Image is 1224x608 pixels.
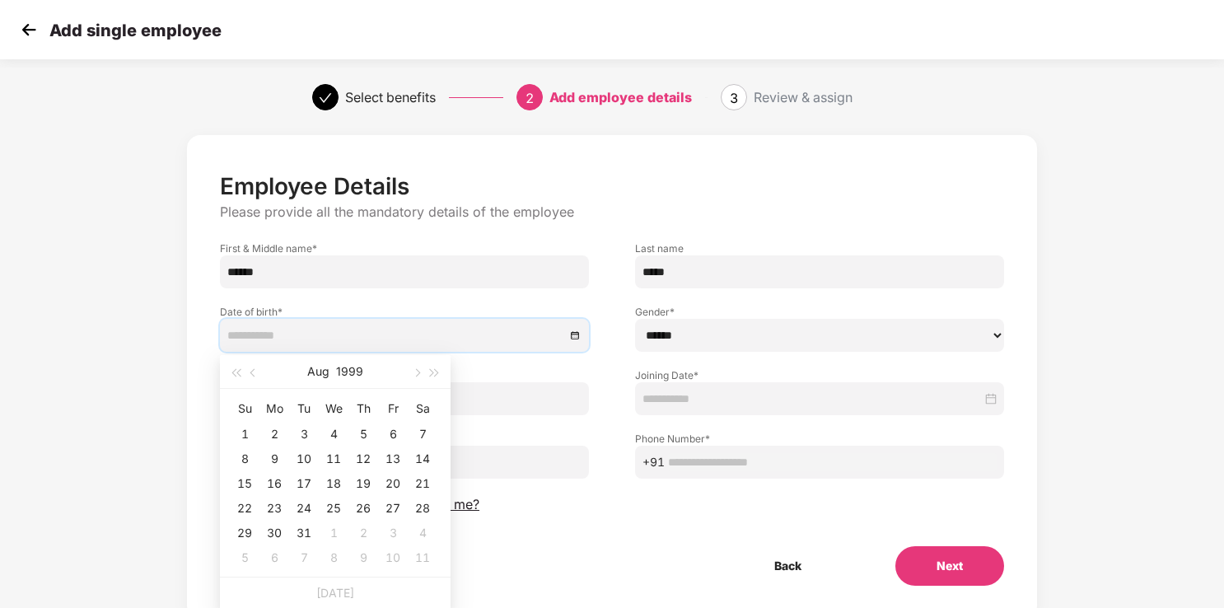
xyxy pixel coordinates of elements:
[730,90,738,106] span: 3
[348,422,378,447] td: 1999-08-05
[408,422,437,447] td: 1999-08-07
[378,422,408,447] td: 1999-08-06
[289,545,319,570] td: 1999-09-07
[294,523,314,543] div: 31
[733,546,843,586] button: Back
[353,424,373,444] div: 5
[319,422,348,447] td: 1999-08-04
[895,546,1004,586] button: Next
[259,521,289,545] td: 1999-08-30
[348,545,378,570] td: 1999-09-09
[319,521,348,545] td: 1999-09-01
[220,241,589,255] label: First & Middle name
[220,172,1004,200] p: Employee Details
[383,498,403,518] div: 27
[289,496,319,521] td: 1999-08-24
[413,498,432,518] div: 28
[220,203,1004,221] p: Please provide all the mandatory details of the employee
[235,424,255,444] div: 1
[413,424,432,444] div: 7
[383,548,403,568] div: 10
[230,395,259,422] th: Su
[378,395,408,422] th: Fr
[230,422,259,447] td: 1999-08-01
[378,521,408,545] td: 1999-09-03
[230,471,259,496] td: 1999-08-15
[264,449,284,469] div: 9
[49,21,222,40] p: Add single employee
[413,474,432,493] div: 21
[378,447,408,471] td: 1999-08-13
[264,548,284,568] div: 6
[319,91,332,105] span: check
[413,523,432,543] div: 4
[259,471,289,496] td: 1999-08-16
[319,471,348,496] td: 1999-08-18
[348,521,378,545] td: 1999-09-02
[264,474,284,493] div: 16
[259,545,289,570] td: 1999-09-06
[413,548,432,568] div: 11
[307,355,329,388] button: Aug
[348,496,378,521] td: 1999-08-26
[383,449,403,469] div: 13
[353,523,373,543] div: 2
[235,474,255,493] div: 15
[526,90,534,106] span: 2
[259,395,289,422] th: Mo
[754,84,853,110] div: Review & assign
[353,449,373,469] div: 12
[294,498,314,518] div: 24
[408,545,437,570] td: 1999-09-11
[324,474,343,493] div: 18
[348,447,378,471] td: 1999-08-12
[16,17,41,42] img: svg+xml;base64,PHN2ZyB4bWxucz0iaHR0cDovL3d3dy53My5vcmcvMjAwMC9zdmciIHdpZHRoPSIzMCIgaGVpZ2h0PSIzMC...
[259,422,289,447] td: 1999-08-02
[378,545,408,570] td: 1999-09-10
[408,447,437,471] td: 1999-08-14
[348,395,378,422] th: Th
[264,523,284,543] div: 30
[408,521,437,545] td: 1999-09-04
[383,474,403,493] div: 20
[635,432,1004,446] label: Phone Number
[235,498,255,518] div: 22
[319,395,348,422] th: We
[235,449,255,469] div: 8
[235,523,255,543] div: 29
[336,355,363,388] button: 1999
[319,496,348,521] td: 1999-08-25
[294,548,314,568] div: 7
[324,449,343,469] div: 11
[635,305,1004,319] label: Gender
[230,496,259,521] td: 1999-08-22
[378,471,408,496] td: 1999-08-20
[259,447,289,471] td: 1999-08-09
[316,586,354,600] a: [DATE]
[319,545,348,570] td: 1999-09-08
[289,471,319,496] td: 1999-08-17
[383,523,403,543] div: 3
[235,548,255,568] div: 5
[319,447,348,471] td: 1999-08-11
[324,424,343,444] div: 4
[324,498,343,518] div: 25
[345,84,436,110] div: Select benefits
[378,496,408,521] td: 1999-08-27
[549,84,692,110] div: Add employee details
[408,471,437,496] td: 1999-08-21
[289,521,319,545] td: 1999-08-31
[635,241,1004,255] label: Last name
[353,474,373,493] div: 19
[230,447,259,471] td: 1999-08-08
[289,447,319,471] td: 1999-08-10
[408,496,437,521] td: 1999-08-28
[413,449,432,469] div: 14
[294,449,314,469] div: 10
[230,545,259,570] td: 1999-09-05
[259,496,289,521] td: 1999-08-23
[642,453,665,471] span: +91
[635,368,1004,382] label: Joining Date
[294,424,314,444] div: 3
[383,424,403,444] div: 6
